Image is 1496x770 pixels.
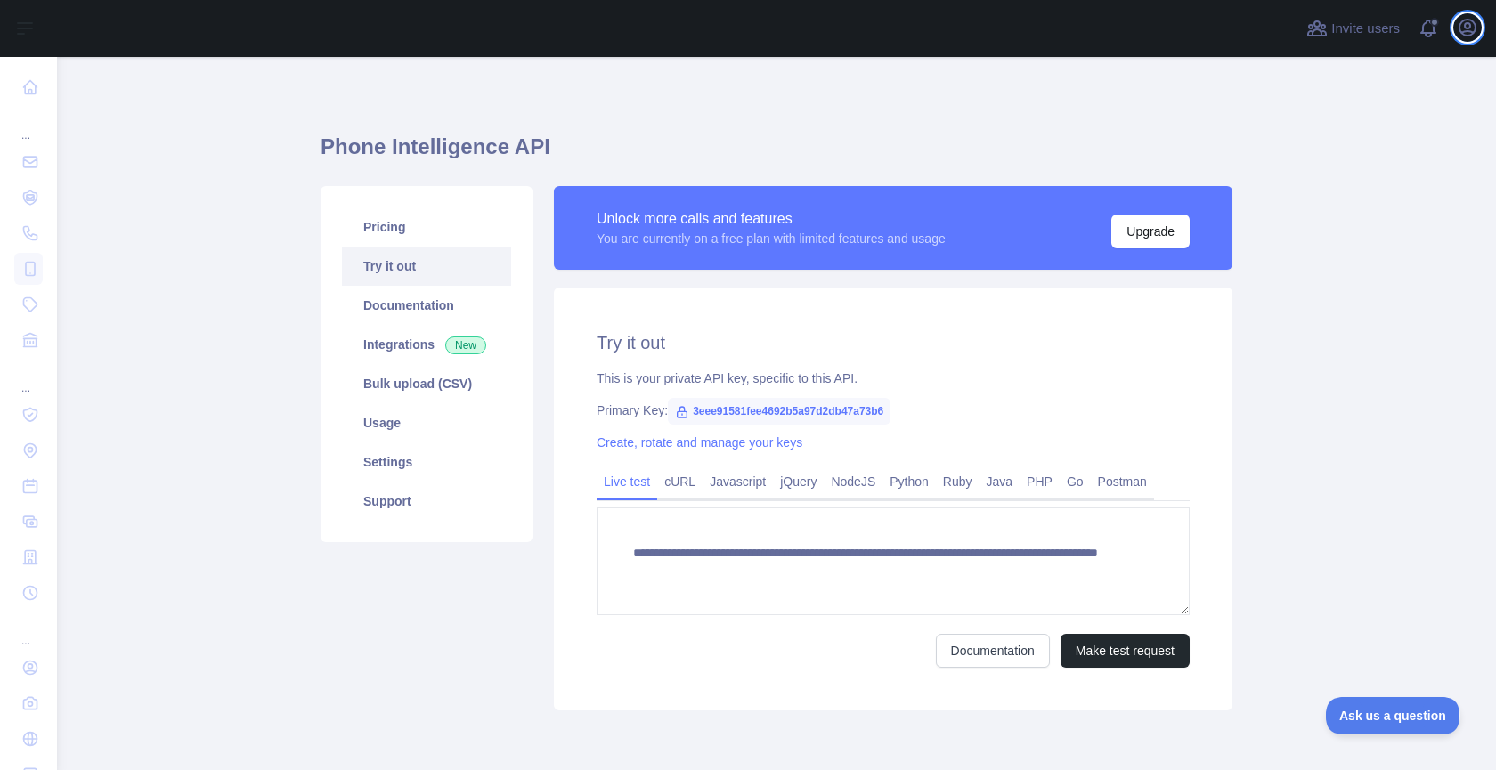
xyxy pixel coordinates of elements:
[597,369,1190,387] div: This is your private API key, specific to this API.
[14,360,43,395] div: ...
[597,208,946,230] div: Unlock more calls and features
[342,207,511,247] a: Pricing
[703,467,773,496] a: Javascript
[321,133,1232,175] h1: Phone Intelligence API
[597,435,802,450] a: Create, rotate and manage your keys
[668,398,890,425] span: 3eee91581fee4692b5a97d2db47a73b6
[1060,467,1091,496] a: Go
[980,467,1020,496] a: Java
[597,330,1190,355] h2: Try it out
[342,403,511,442] a: Usage
[597,467,657,496] a: Live test
[342,442,511,482] a: Settings
[342,247,511,286] a: Try it out
[1020,467,1060,496] a: PHP
[1111,215,1190,248] button: Upgrade
[1326,697,1460,734] iframe: Toggle Customer Support
[14,107,43,142] div: ...
[882,467,936,496] a: Python
[342,364,511,403] a: Bulk upload (CSV)
[597,401,1190,419] div: Primary Key:
[824,467,882,496] a: NodeJS
[342,286,511,325] a: Documentation
[342,325,511,364] a: Integrations New
[14,612,43,648] div: ...
[773,467,824,496] a: jQuery
[1091,467,1154,496] a: Postman
[1061,634,1190,668] button: Make test request
[445,336,486,354] span: New
[597,230,946,247] div: You are currently on a free plan with limited features and usage
[936,634,1050,668] a: Documentation
[1303,14,1403,43] button: Invite users
[936,467,980,496] a: Ruby
[342,482,511,521] a: Support
[657,467,703,496] a: cURL
[1331,19,1400,39] span: Invite users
